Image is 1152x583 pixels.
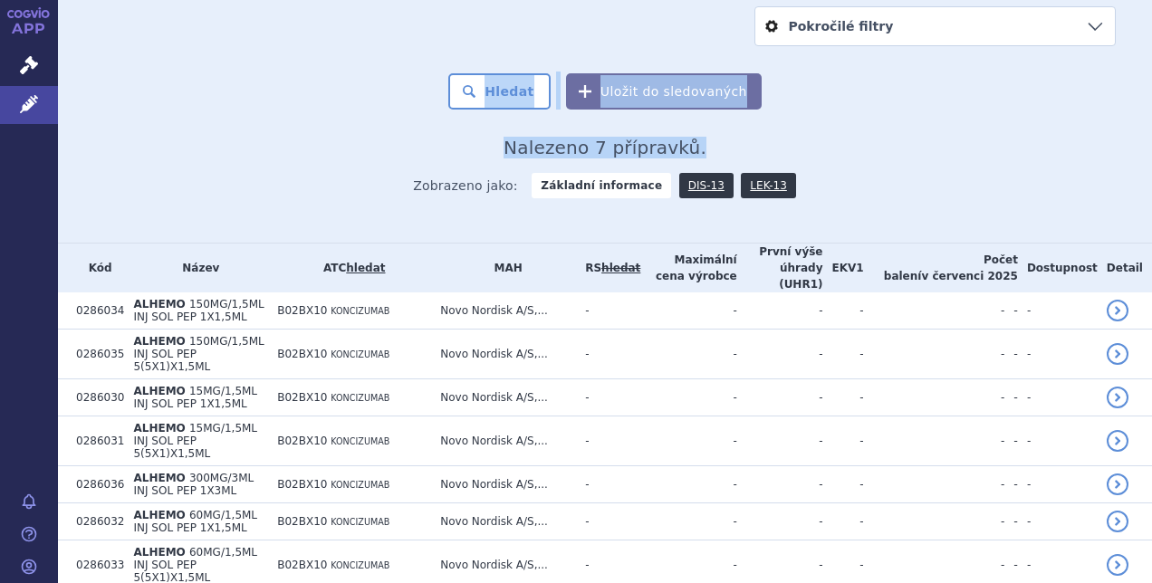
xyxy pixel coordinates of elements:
td: - [737,330,823,379]
td: - [640,503,736,540]
td: - [864,292,1005,330]
span: ALHEMO [133,335,185,348]
a: LEK-13 [741,173,795,198]
th: Maximální cena výrobce [640,244,736,292]
span: 15MG/1,5ML INJ SOL PEP 5(5X1)X1,5ML [133,422,257,460]
td: - [1004,466,1018,503]
span: 150MG/1,5ML INJ SOL PEP 5(5X1)X1,5ML [133,335,264,373]
td: - [576,292,640,330]
td: - [640,292,736,330]
a: detail [1107,343,1128,365]
button: Hledat [448,73,551,110]
span: KONCIZUMAB [331,560,389,570]
td: Novo Nordisk A/S,... [431,416,576,466]
td: 0286036 [67,466,124,503]
strong: Základní informace [532,173,671,198]
span: 15MG/1,5ML INJ SOL PEP 1X1,5ML [133,385,257,410]
th: EKV1 [823,244,864,292]
a: detail [1107,473,1128,495]
span: Zobrazeno jako: [413,173,518,198]
td: - [640,330,736,379]
th: MAH [431,244,576,292]
th: Název [124,244,268,292]
span: KONCIZUMAB [331,480,389,490]
a: detail [1107,511,1128,532]
span: ALHEMO [133,385,185,397]
td: - [576,416,640,466]
td: - [737,292,823,330]
span: ALHEMO [133,422,185,435]
td: - [864,503,1005,540]
a: detail [1107,300,1128,321]
td: 0286035 [67,330,124,379]
td: - [1018,292,1098,330]
td: - [1018,379,1098,416]
td: - [1004,330,1018,379]
span: B02BX10 [277,391,327,404]
td: - [823,292,864,330]
td: - [823,466,864,503]
td: - [864,330,1005,379]
td: Novo Nordisk A/S,... [431,503,576,540]
span: v červenci 2025 [921,270,1017,282]
span: 300MG/3ML INJ SOL PEP 1X3ML [133,472,254,497]
td: - [823,503,864,540]
td: Novo Nordisk A/S,... [431,292,576,330]
td: 0286032 [67,503,124,540]
td: - [576,330,640,379]
td: - [823,330,864,379]
td: - [737,503,823,540]
td: - [737,466,823,503]
td: 0286031 [67,416,124,466]
td: - [737,416,823,466]
td: - [576,379,640,416]
span: KONCIZUMAB [331,436,389,446]
td: - [1004,503,1018,540]
td: - [576,466,640,503]
th: Počet balení [864,244,1018,292]
th: Detail [1098,244,1152,292]
a: hledat [346,262,385,274]
span: B02BX10 [277,478,327,491]
td: - [576,503,640,540]
span: KONCIZUMAB [331,306,389,316]
span: 60MG/1,5ML INJ SOL PEP 1X1,5ML [133,509,257,534]
span: ALHEMO [133,546,185,559]
th: Dostupnost [1018,244,1098,292]
td: Novo Nordisk A/S,... [431,330,576,379]
td: - [1004,416,1018,466]
button: Uložit do sledovaných [566,73,762,110]
td: - [1018,416,1098,466]
td: - [640,466,736,503]
span: B02BX10 [277,304,327,317]
a: detail [1107,554,1128,576]
a: vyhledávání neobsahuje žádnou platnou referenční skupinu [601,262,640,274]
span: Nalezeno 7 přípravků. [504,137,706,158]
td: - [640,416,736,466]
td: 0286030 [67,379,124,416]
td: - [1018,503,1098,540]
del: hledat [601,262,640,274]
td: Novo Nordisk A/S,... [431,379,576,416]
td: - [1018,466,1098,503]
span: B02BX10 [277,435,327,447]
span: ALHEMO [133,298,185,311]
td: Novo Nordisk A/S,... [431,466,576,503]
th: RS [576,244,640,292]
a: DIS-13 [679,173,734,198]
td: - [1004,292,1018,330]
span: 150MG/1,5ML INJ SOL PEP 1X1,5ML [133,298,264,323]
th: Kód [67,244,124,292]
span: KONCIZUMAB [331,393,389,403]
a: Pokročilé filtry [755,7,1115,45]
td: - [823,379,864,416]
td: - [640,379,736,416]
td: - [823,416,864,466]
span: B02BX10 [277,348,327,360]
span: B02BX10 [277,515,327,528]
th: První výše úhrady (UHR1) [737,244,823,292]
th: ATC [268,244,431,292]
td: - [864,416,1005,466]
td: 0286034 [67,292,124,330]
span: ALHEMO [133,472,185,484]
